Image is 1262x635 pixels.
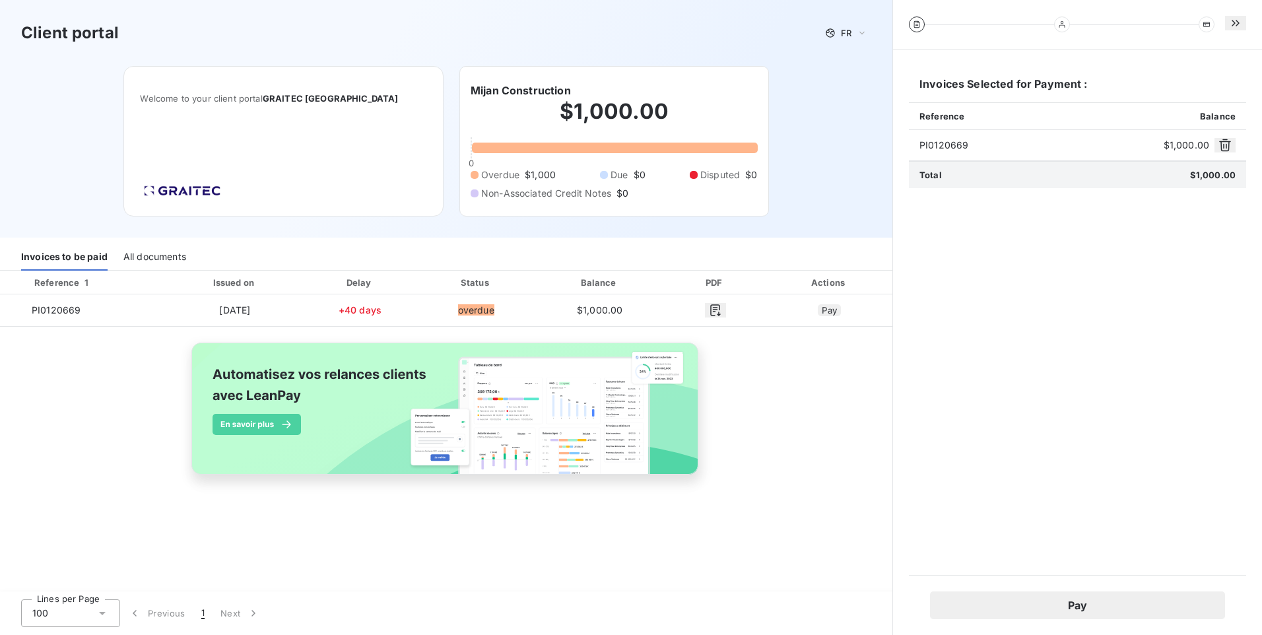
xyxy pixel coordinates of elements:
[140,182,224,200] img: Company logo
[481,168,519,182] span: Overdue
[577,304,622,316] span: $1,000.00
[481,187,611,200] span: Non-Associated Credit Notes
[32,304,81,317] span: PI0120669
[611,168,628,182] span: Due
[919,139,1158,152] span: PI0120669
[616,187,628,200] span: $0
[201,607,205,619] span: 1
[841,28,851,38] span: FR
[469,158,474,168] span: 0
[471,98,758,138] h2: $1,000.00
[140,93,427,104] span: Welcome to your client portal
[120,599,193,627] button: Previous
[458,304,494,316] span: overdue
[21,21,119,45] h3: Client portal
[84,277,88,288] span: 1
[180,335,713,497] img: banner
[213,599,268,627] button: Next
[169,276,300,289] div: Issued on
[219,304,250,316] span: [DATE]
[818,304,841,316] button: Pay
[193,599,213,627] button: 1
[339,304,382,316] span: +40 days
[32,607,48,620] span: 100
[634,168,646,182] span: $0
[909,76,1246,102] h6: Invoices Selected for Payment :
[420,276,533,289] div: Status
[306,276,414,289] div: Delay
[1190,170,1236,180] span: $1,000.00
[21,243,108,271] div: Invoices to be paid
[263,93,399,104] span: GRAITEC [GEOGRAPHIC_DATA]
[667,276,764,289] div: PDF
[930,591,1225,619] button: Pay
[538,276,661,289] div: Balance
[919,170,942,180] span: Total
[919,111,964,121] span: Reference
[123,243,186,271] div: All documents
[1164,139,1209,152] span: $1,000.00
[471,83,571,98] h6: Mijan Construction
[1200,111,1236,121] span: Balance
[769,276,890,289] div: Actions
[525,168,556,182] span: $1,000
[700,168,740,182] span: Disputed
[11,277,79,288] div: Reference
[745,168,757,182] span: $0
